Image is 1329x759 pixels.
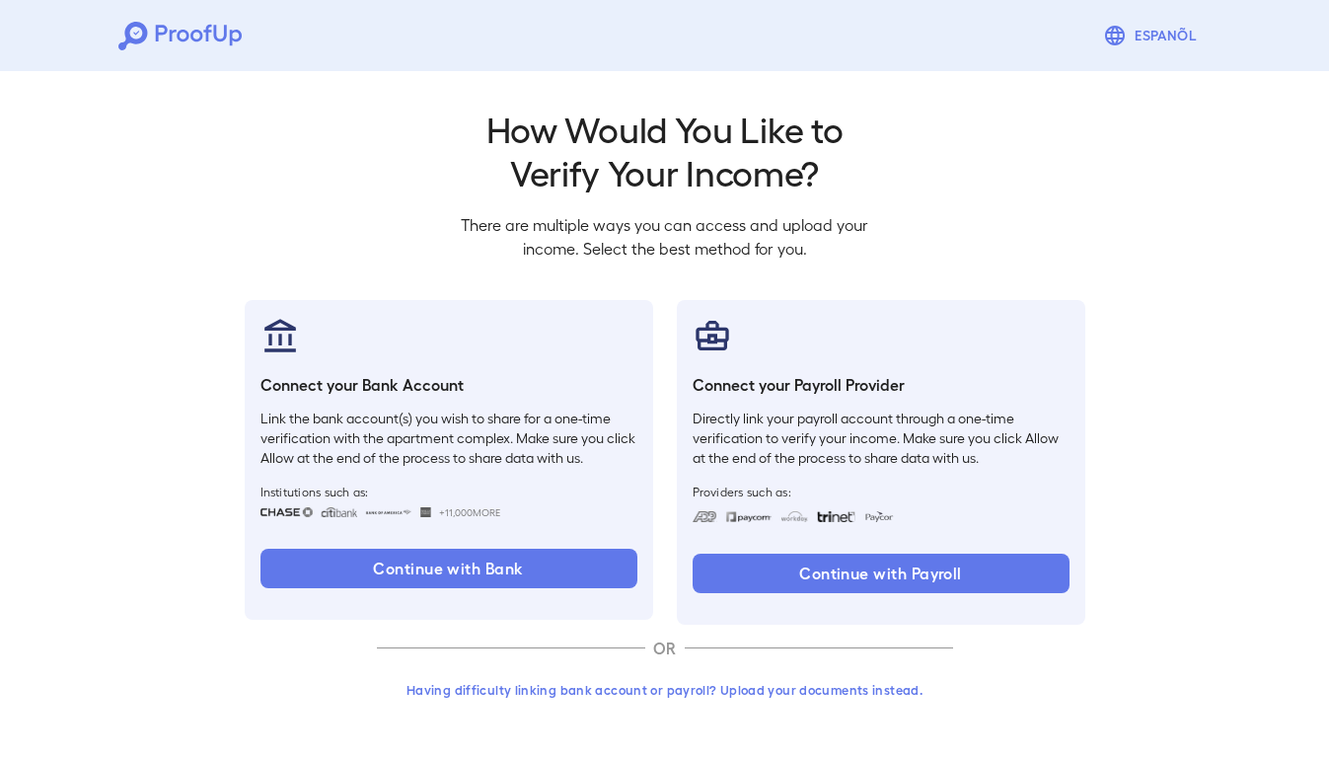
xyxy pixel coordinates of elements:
[693,554,1070,593] button: Continue with Payroll
[439,504,500,520] span: +11,000 More
[446,107,884,193] h2: How Would You Like to Verify Your Income?
[645,637,685,660] p: OR
[377,672,953,708] button: Having difficulty linking bank account or payroll? Upload your documents instead.
[420,507,431,517] img: wellsfargo.svg
[725,511,773,522] img: paycom.svg
[817,511,856,522] img: trinet.svg
[446,213,884,261] p: There are multiple ways you can access and upload your income. Select the best method for you.
[365,507,412,517] img: bankOfAmerica.svg
[260,484,637,499] span: Institutions such as:
[693,409,1070,468] p: Directly link your payroll account through a one-time verification to verify your income. Make su...
[693,484,1070,499] span: Providers such as:
[693,316,732,355] img: payrollProvider.svg
[260,549,637,588] button: Continue with Bank
[321,507,358,517] img: citibank.svg
[780,511,809,522] img: workday.svg
[260,316,300,355] img: bankAccount.svg
[260,409,637,468] p: Link the bank account(s) you wish to share for a one-time verification with the apartment complex...
[693,511,717,522] img: adp.svg
[693,373,1070,397] h6: Connect your Payroll Provider
[260,507,313,517] img: chase.svg
[260,373,637,397] h6: Connect your Bank Account
[1095,16,1211,55] button: Espanõl
[863,511,894,522] img: paycon.svg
